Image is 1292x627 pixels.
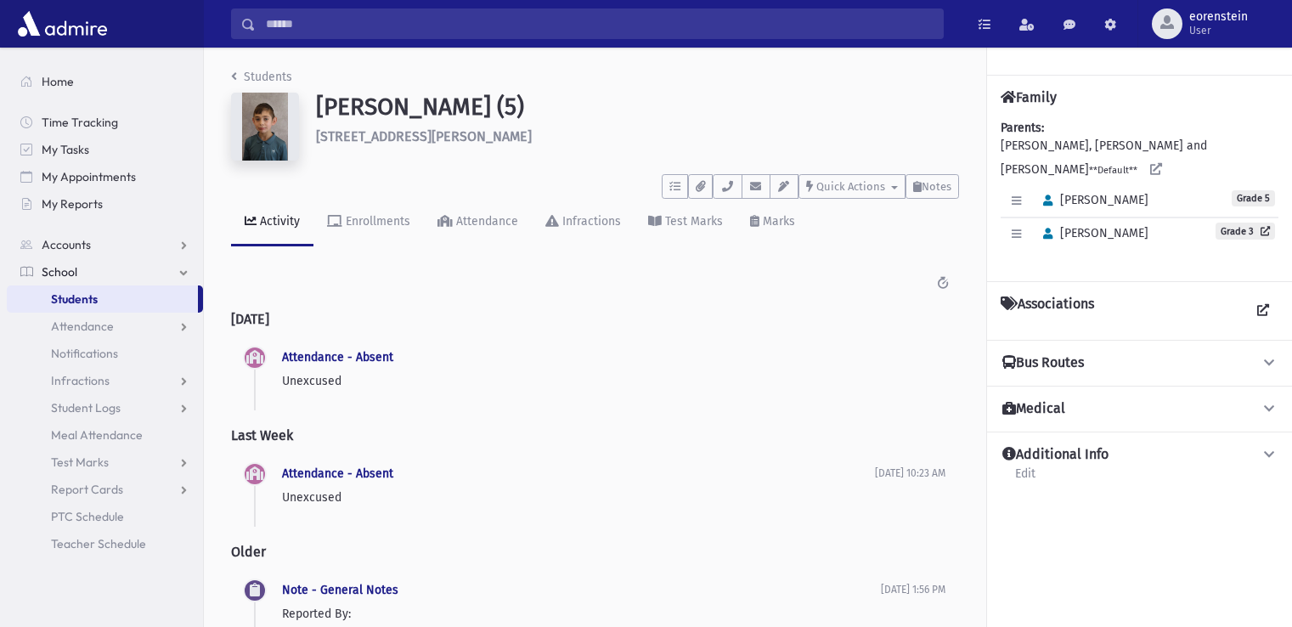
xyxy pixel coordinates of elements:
[424,199,532,246] a: Attendance
[7,530,203,557] a: Teacher Schedule
[1035,226,1148,240] span: [PERSON_NAME]
[1189,24,1248,37] span: User
[7,285,198,313] a: Students
[453,214,518,229] div: Attendance
[257,214,300,229] div: Activity
[231,68,292,93] nav: breadcrumb
[7,394,203,421] a: Student Logs
[736,199,809,246] a: Marks
[1216,223,1275,240] a: Grade 3
[42,264,77,280] span: School
[1001,119,1278,268] div: [PERSON_NAME], [PERSON_NAME] and [PERSON_NAME]
[256,8,943,39] input: Search
[42,169,136,184] span: My Appointments
[316,93,959,121] h1: [PERSON_NAME] (5)
[42,142,89,157] span: My Tasks
[282,489,875,506] p: Unexcused
[7,163,203,190] a: My Appointments
[313,199,424,246] a: Enrollments
[51,291,98,307] span: Students
[42,74,74,89] span: Home
[51,509,124,524] span: PTC Schedule
[7,109,203,136] a: Time Tracking
[42,237,91,252] span: Accounts
[282,372,945,390] p: Unexcused
[51,455,109,470] span: Test Marks
[1002,354,1084,372] h4: Bus Routes
[51,427,143,443] span: Meal Attendance
[7,313,203,340] a: Attendance
[1035,193,1148,207] span: [PERSON_NAME]
[14,7,111,41] img: AdmirePro
[1001,89,1057,105] h4: Family
[532,199,635,246] a: Infractions
[7,231,203,258] a: Accounts
[231,414,959,457] h2: Last Week
[7,340,203,367] a: Notifications
[1001,121,1044,135] b: Parents:
[1001,296,1094,326] h4: Associations
[7,449,203,476] a: Test Marks
[7,68,203,95] a: Home
[231,199,313,246] a: Activity
[1001,446,1278,464] button: Additional Info
[42,115,118,130] span: Time Tracking
[7,258,203,285] a: School
[316,128,959,144] h6: [STREET_ADDRESS][PERSON_NAME]
[282,605,881,623] p: Reported By:
[7,421,203,449] a: Meal Attendance
[875,467,945,479] span: [DATE] 10:23 AM
[282,466,393,481] a: Attendance - Absent
[1001,400,1278,418] button: Medical
[231,70,292,84] a: Students
[282,583,398,597] a: Note - General Notes
[1002,446,1109,464] h4: Additional Info
[7,476,203,503] a: Report Cards
[51,373,110,388] span: Infractions
[7,190,203,217] a: My Reports
[662,214,723,229] div: Test Marks
[759,214,795,229] div: Marks
[282,350,393,364] a: Attendance - Absent
[906,174,959,199] button: Notes
[231,530,959,573] h2: Older
[51,346,118,361] span: Notifications
[816,180,885,193] span: Quick Actions
[1189,10,1248,24] span: eorenstein
[1014,464,1036,494] a: Edit
[342,214,410,229] div: Enrollments
[7,367,203,394] a: Infractions
[559,214,621,229] div: Infractions
[42,196,103,212] span: My Reports
[881,584,945,596] span: [DATE] 1:56 PM
[51,319,114,334] span: Attendance
[635,199,736,246] a: Test Marks
[1232,190,1275,206] span: Grade 5
[231,297,959,341] h2: [DATE]
[798,174,906,199] button: Quick Actions
[1248,296,1278,326] a: View all Associations
[51,482,123,497] span: Report Cards
[1001,354,1278,372] button: Bus Routes
[51,400,121,415] span: Student Logs
[1002,400,1065,418] h4: Medical
[7,503,203,530] a: PTC Schedule
[922,180,951,193] span: Notes
[51,536,146,551] span: Teacher Schedule
[7,136,203,163] a: My Tasks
